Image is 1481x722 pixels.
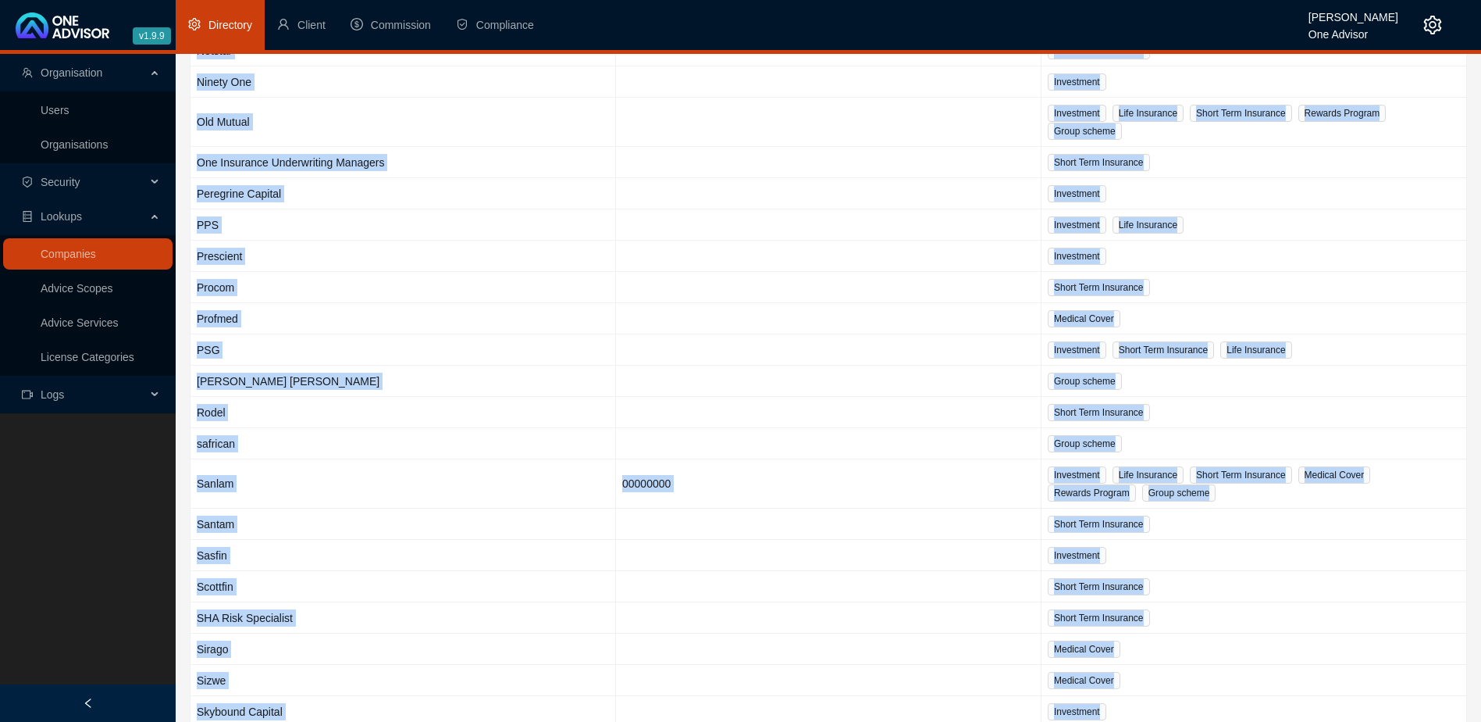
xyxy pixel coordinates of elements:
[1298,466,1371,484] span: Medical Cover
[1048,578,1150,595] span: Short Term Insurance
[22,177,33,188] span: safety-certificate
[190,602,616,634] td: SHA Risk Specialist
[1048,216,1106,234] span: Investment
[190,147,616,178] td: One Insurance Underwriting Managers
[277,18,290,30] span: user
[476,19,534,31] span: Compliance
[208,19,252,31] span: Directory
[190,459,616,509] td: Sanlam
[1048,672,1120,689] span: Medical Cover
[41,210,82,223] span: Lookups
[190,66,616,98] td: Ninety One
[371,19,431,31] span: Commission
[190,178,616,209] td: Peregrine Capital
[190,509,616,540] td: Santam
[351,18,363,30] span: dollar
[83,698,94,709] span: left
[22,389,33,400] span: video-camera
[1048,703,1106,720] span: Investment
[1113,105,1184,122] span: Life Insurance
[1190,466,1292,484] span: Short Term Insurance
[190,634,616,665] td: Sirago
[1048,341,1106,359] span: Investment
[1308,4,1398,21] div: [PERSON_NAME]
[1142,484,1216,502] span: Group scheme
[190,98,616,147] td: Old Mutual
[190,241,616,272] td: Prescient
[190,366,616,397] td: [PERSON_NAME] [PERSON_NAME]
[41,66,102,79] span: Organisation
[190,571,616,602] td: Scottfin
[1048,516,1150,533] span: Short Term Insurance
[1048,310,1120,327] span: Medical Cover
[41,104,69,116] a: Users
[41,176,80,188] span: Security
[1048,248,1106,265] span: Investment
[190,428,616,459] td: safrican
[1048,609,1150,627] span: Short Term Insurance
[616,459,1041,509] td: 00000000
[22,211,33,222] span: database
[133,27,171,45] span: v1.9.9
[1048,404,1150,421] span: Short Term Insurance
[190,397,616,428] td: Rodel
[41,388,64,401] span: Logs
[1298,105,1387,122] span: Rewards Program
[1048,466,1106,484] span: Investment
[1423,16,1442,34] span: setting
[1048,185,1106,202] span: Investment
[1308,21,1398,38] div: One Advisor
[1048,435,1122,452] span: Group scheme
[41,138,108,151] a: Organisations
[190,272,616,303] td: Procom
[1048,547,1106,564] span: Investment
[22,67,33,78] span: team
[1048,641,1120,658] span: Medical Cover
[41,351,134,363] a: License Categories
[1048,73,1106,91] span: Investment
[41,282,113,295] a: Advice Scopes
[1048,484,1136,502] span: Rewards Program
[297,19,326,31] span: Client
[190,334,616,366] td: PSG
[41,316,119,329] a: Advice Services
[1190,105,1292,122] span: Short Term Insurance
[190,303,616,334] td: Profmed
[1048,279,1150,296] span: Short Term Insurance
[16,13,109,38] img: 2df55531c6924b55f21c4cf5d4484680-logo-light.svg
[190,665,616,696] td: Sizwe
[1048,105,1106,122] span: Investment
[41,248,96,260] a: Companies
[1113,466,1184,484] span: Life Insurance
[1048,373,1122,390] span: Group scheme
[190,209,616,241] td: PPS
[1113,216,1184,234] span: Life Insurance
[1048,123,1122,140] span: Group scheme
[456,18,468,30] span: safety
[1220,341,1291,359] span: Life Insurance
[190,540,616,571] td: Sasfin
[1048,154,1150,171] span: Short Term Insurance
[1113,341,1215,359] span: Short Term Insurance
[188,18,201,30] span: setting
